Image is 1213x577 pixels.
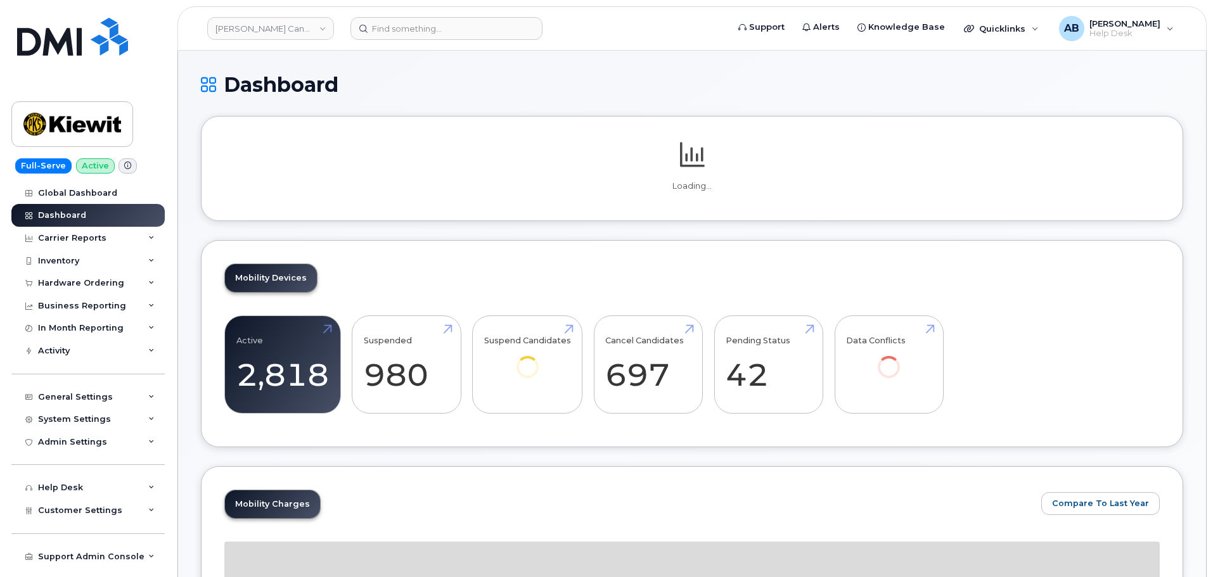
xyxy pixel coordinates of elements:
[1052,497,1149,509] span: Compare To Last Year
[726,323,811,407] a: Pending Status 42
[605,323,691,407] a: Cancel Candidates 697
[364,323,449,407] a: Suspended 980
[484,323,571,396] a: Suspend Candidates
[1041,492,1160,515] button: Compare To Last Year
[236,323,329,407] a: Active 2,818
[225,490,320,518] a: Mobility Charges
[846,323,932,396] a: Data Conflicts
[201,73,1183,96] h1: Dashboard
[224,181,1160,192] p: Loading...
[225,264,317,292] a: Mobility Devices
